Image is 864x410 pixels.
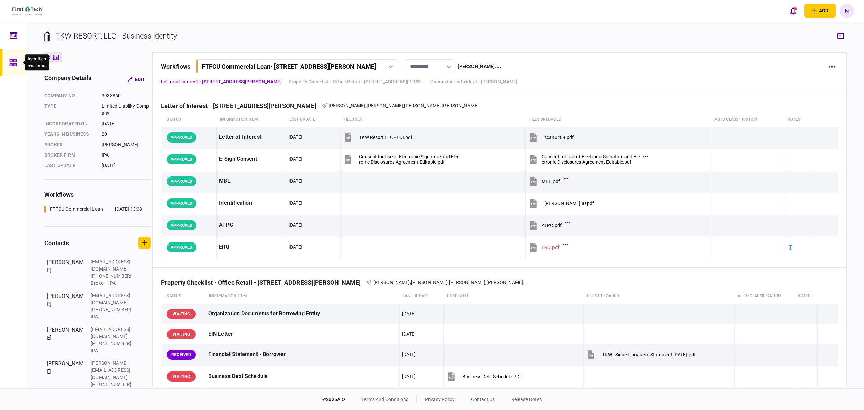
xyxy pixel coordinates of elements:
[219,152,283,167] div: E-Sign Consent
[44,206,142,213] a: FTFCU Commercial Loan[DATE] 13:08
[12,6,43,15] img: client company logo
[329,103,366,108] span: [PERSON_NAME]
[586,347,696,362] button: TRW - Signed Financial Statement 3-6-25.pdf
[402,310,416,317] div: [DATE]
[122,73,151,85] button: Edit
[711,112,784,127] th: auto classification
[322,396,353,403] div: © 2025 AIO
[286,112,340,127] th: last update
[47,326,84,354] div: [PERSON_NAME]
[50,206,103,213] div: FTFCU Commercial Loan
[91,280,135,287] div: Broker - IPA
[167,154,196,164] div: APPROVED
[91,326,135,340] div: [EMAIL_ADDRESS][DOMAIN_NAME]
[542,223,562,228] div: ATPC.pdf
[102,152,151,159] div: IPA
[528,217,568,233] button: ATPC.pdf
[373,280,410,285] span: [PERSON_NAME]
[523,279,527,286] span: ...
[208,306,397,322] div: Organization Documents for Borrowing Entity
[161,279,366,286] div: Property Checklist - Office Retail - [STREET_ADDRESS][PERSON_NAME]
[462,374,522,379] div: Business Debt Schedule.PDF
[161,288,206,304] th: status
[56,30,177,42] div: TKW RESORT, LLC - Business identity
[485,280,486,285] span: ,
[373,279,528,286] div: Kate White
[102,120,151,127] div: [DATE]
[102,131,151,138] div: 20
[44,120,95,127] div: incorporated on
[528,174,567,189] button: MBL.pdf
[734,288,794,304] th: auto classification
[528,239,566,255] button: ERQ.pdf
[217,112,286,127] th: Information item
[219,174,283,189] div: MBL
[289,134,303,140] div: [DATE]
[442,103,479,108] span: [PERSON_NAME]
[430,78,518,85] a: Guarantor- Individual - [PERSON_NAME]
[115,206,142,213] div: [DATE] 13:08
[804,4,836,18] button: open adding identity options
[471,396,495,402] a: contact us
[161,78,282,85] a: Letter of Interest - [STREET_ADDRESS][PERSON_NAME]
[343,130,412,145] button: TKW Resort LLC - LOI.pdf
[602,352,696,357] div: TRW - Signed Financial Statement 3-6-25.pdf
[289,244,303,250] div: [DATE]
[208,327,397,342] div: EIN Letter
[542,179,560,184] div: MBL.pdf
[367,103,403,108] span: [PERSON_NAME]
[102,103,151,117] div: Limited Liability Company
[365,103,366,108] span: ,
[196,59,398,73] button: FTFCU Commercial Loan- [STREET_ADDRESS][PERSON_NAME]
[441,103,442,108] span: ,
[289,222,303,228] div: [DATE]
[458,63,501,70] div: [PERSON_NAME] , ...
[167,132,196,143] div: APPROVED
[399,288,443,304] th: last update
[91,292,135,306] div: [EMAIL_ADDRESS][DOMAIN_NAME]
[167,220,196,230] div: APPROVED
[206,288,399,304] th: Information item
[542,154,640,165] div: Consent for Use of Electronic Signature and Electronic Disclosures Agreement Editable.pdf
[410,280,411,285] span: ,
[91,258,135,273] div: [EMAIL_ADDRESS][DOMAIN_NAME]
[528,152,646,167] button: Consent for Use of Electronic Signature and Electronic Disclosures Agreement Editable.pdf
[343,152,461,167] button: Consent for Use of Electronic Signature and Electronic Disclosures Agreement Editable.pdf
[446,369,522,384] button: Business Debt Schedule.PDF
[102,162,151,169] div: [DATE]
[443,288,583,304] th: files sent
[425,396,455,402] a: privacy policy
[786,4,800,18] button: open notifications list
[219,217,283,233] div: ATPC
[526,112,711,127] th: Files uploaded
[208,369,397,384] div: Business Debt Schedule
[91,306,135,313] div: [PHONE_NUMBER]
[202,63,376,70] div: FTFCU Commercial Loan - [STREET_ADDRESS][PERSON_NAME]
[167,242,196,252] div: APPROVED
[102,141,151,148] div: [PERSON_NAME]
[404,103,441,108] span: [PERSON_NAME]
[47,258,84,287] div: [PERSON_NAME]
[167,176,196,186] div: APPROVED
[449,280,486,285] span: [PERSON_NAME]
[542,245,559,250] div: ERQ.pdf
[340,112,525,127] th: files sent
[91,360,135,381] div: [PERSON_NAME][EMAIL_ADDRESS][DOMAIN_NAME]
[359,135,412,140] div: TKW Resort LLC - LOI.pdf
[528,130,574,145] button: scan0489.pdf
[44,131,95,138] div: years in business
[289,78,424,85] a: Property Checklist - Office Retail - [STREET_ADDRESS][PERSON_NAME]
[219,239,283,255] div: ERQ
[44,92,95,99] div: company no.
[47,360,84,388] div: [PERSON_NAME]
[91,381,135,388] div: [PHONE_NUMBER]
[361,396,408,402] a: terms and conditions
[91,273,135,280] div: [PHONE_NUMBER]
[44,162,95,169] div: last update
[167,309,196,319] div: WAITING
[208,347,397,362] div: Financial Statement - Borrower
[161,102,322,109] div: Letter of Interest - [STREET_ADDRESS][PERSON_NAME]
[167,329,196,339] div: WAITING
[411,280,448,285] span: [PERSON_NAME]
[486,280,523,285] span: [PERSON_NAME]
